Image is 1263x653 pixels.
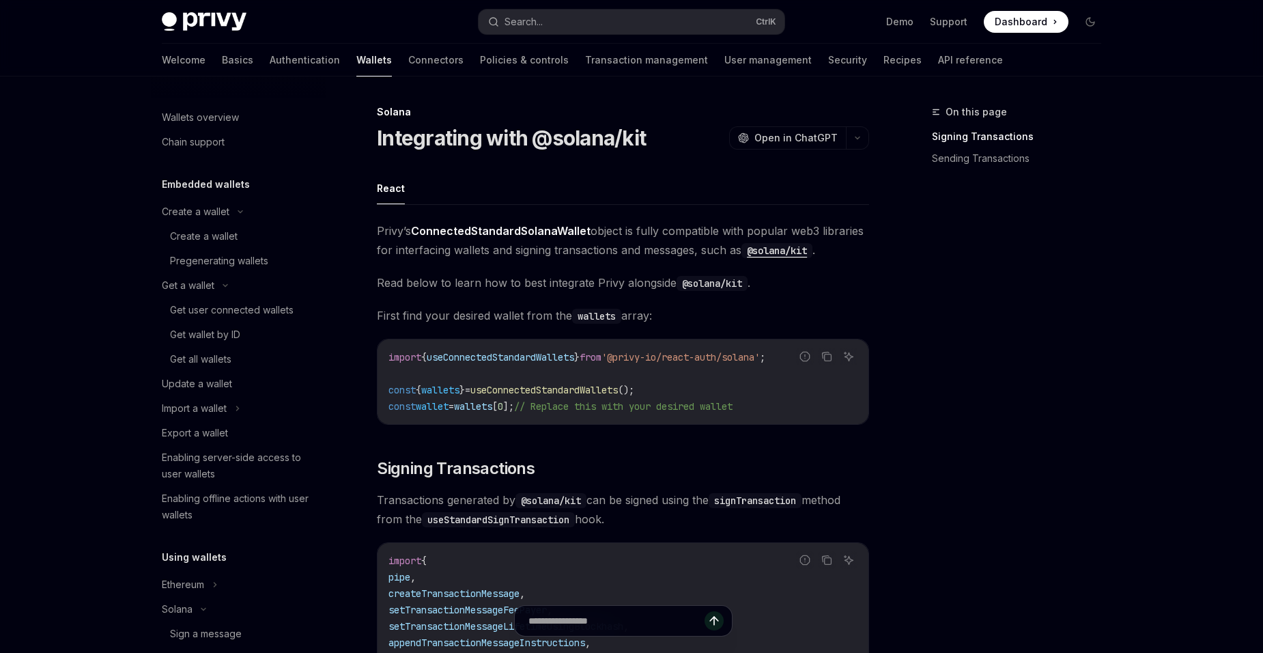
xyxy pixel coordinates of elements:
strong: ConnectedStandardSolanaWallet [411,224,591,238]
a: @solana/kit [741,243,812,257]
span: '@privy-io/react-auth/solana' [601,351,760,363]
button: Report incorrect code [796,551,814,569]
a: Get wallet by ID [151,322,326,347]
h1: Integrating with @solana/kit [377,126,646,150]
span: 0 [498,400,503,413]
a: Wallets overview [151,105,326,130]
a: Sign a message [151,622,326,646]
span: wallets [421,384,459,396]
span: import [388,555,421,567]
button: Toggle dark mode [1079,11,1101,33]
a: Enabling offline actions with user wallets [151,486,326,527]
span: Privy’s object is fully compatible with popular web3 libraries for interfacing wallets and signin... [377,221,869,260]
span: const [388,400,416,413]
a: Authentication [270,44,340,77]
span: const [388,384,416,396]
code: @solana/kit [515,493,586,508]
div: Pregenerating wallets [170,253,268,269]
span: import [388,351,421,363]
button: Send message [705,611,724,630]
div: Ethereum [162,576,204,593]
code: signTransaction [709,493,801,508]
code: @solana/kit [677,276,748,291]
a: Dashboard [984,11,1068,33]
div: Export a wallet [162,425,228,441]
a: Export a wallet [151,421,326,445]
a: Transaction management [585,44,708,77]
div: Solana [377,105,869,119]
h5: Using wallets [162,549,227,566]
span: useConnectedStandardWallets [470,384,618,396]
div: Enabling server-side access to user wallets [162,449,317,482]
span: Signing Transactions [377,458,535,480]
a: Security [828,44,867,77]
span: wallet [416,400,449,413]
span: = [465,384,470,396]
a: User management [724,44,812,77]
span: = [449,400,454,413]
div: Chain support [162,134,225,150]
div: Get user connected wallets [170,302,294,318]
span: } [574,351,580,363]
code: wallets [572,309,621,324]
button: Ask AI [840,551,857,569]
a: Connectors [408,44,464,77]
a: Recipes [883,44,922,77]
span: { [421,351,427,363]
button: Open in ChatGPT [729,126,846,150]
a: Chain support [151,130,326,154]
button: Report incorrect code [796,348,814,365]
button: React [377,172,405,204]
div: Search... [505,14,543,30]
a: Get all wallets [151,347,326,372]
code: @solana/kit [741,243,812,258]
a: API reference [938,44,1003,77]
span: wallets [454,400,492,413]
code: useStandardSignTransaction [422,512,575,527]
span: , [410,571,416,583]
a: Get user connected wallets [151,298,326,322]
span: [ [492,400,498,413]
button: Copy the contents from the code block [818,551,836,569]
a: Basics [222,44,253,77]
span: (); [618,384,634,396]
a: Enabling server-side access to user wallets [151,445,326,486]
div: Import a wallet [162,400,227,417]
a: Create a wallet [151,224,326,249]
a: Update a wallet [151,372,326,396]
span: Transactions generated by can be signed using the method from the hook. [377,490,869,529]
span: // Replace this with your desired wallet [514,400,733,413]
h5: Embedded wallets [162,176,250,193]
div: Solana [162,601,193,617]
span: useConnectedStandardWallets [427,351,574,363]
span: On this page [946,104,1007,120]
span: Open in ChatGPT [754,131,838,145]
span: { [421,555,427,567]
span: ]; [503,400,514,413]
button: Copy the contents from the code block [818,348,836,365]
div: Get wallet by ID [170,326,240,343]
a: Welcome [162,44,205,77]
img: dark logo [162,12,246,31]
span: , [520,587,525,600]
span: First find your desired wallet from the array: [377,306,869,325]
span: } [459,384,465,396]
div: Get all wallets [170,351,231,367]
a: Sending Transactions [932,148,1112,169]
div: Wallets overview [162,109,239,126]
span: Read below to learn how to best integrate Privy alongside . [377,273,869,292]
a: Demo [886,15,913,29]
span: from [580,351,601,363]
a: Wallets [356,44,392,77]
div: Sign a message [170,626,242,642]
span: pipe [388,571,410,583]
button: Ask AI [840,348,857,365]
a: Pregenerating wallets [151,249,326,273]
span: { [416,384,421,396]
a: Support [930,15,967,29]
a: Policies & controls [480,44,569,77]
span: ; [760,351,765,363]
span: createTransactionMessage [388,587,520,600]
a: Signing Transactions [932,126,1112,148]
button: Search...CtrlK [479,10,784,34]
